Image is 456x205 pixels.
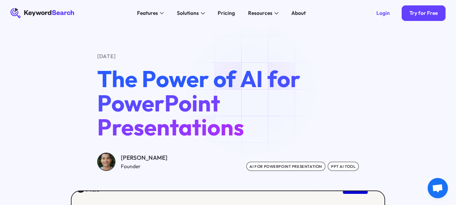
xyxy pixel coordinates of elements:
a: Login [368,5,398,21]
div: Founder [121,162,167,170]
a: About [288,8,310,18]
a: Try for Free [402,5,446,21]
div: About [291,9,306,17]
div: Resources [248,9,272,17]
div: [DATE] [97,52,359,60]
div: Solutions [177,9,199,17]
div: ai for powerpoint presentation [246,162,325,171]
div: Pricing [218,9,235,17]
a: Pricing [214,8,239,18]
div: Features [137,9,158,17]
div: Try for Free [409,10,438,16]
div: [PERSON_NAME] [121,153,167,162]
div: ppt ai tool [328,162,359,171]
div: Отворен чат [428,178,448,198]
span: The Power of AI for PowerPoint Presentations [97,64,300,142]
div: Login [376,10,390,16]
